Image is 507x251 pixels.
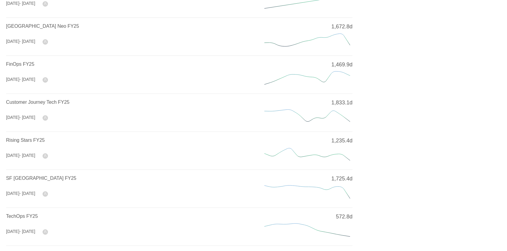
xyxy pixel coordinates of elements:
span: 1,672.8d [331,23,352,31]
div: [DATE] [6,76,35,83]
i: icon: user [44,2,47,5]
a: [GEOGRAPHIC_DATA] Neo FY25 [6,24,79,29]
i: icon: user [44,78,47,81]
div: [DATE] [6,152,35,159]
a: SF [GEOGRAPHIC_DATA] FY25 [6,176,76,181]
span: 1,725.4d [331,175,352,183]
i: icon: user [44,154,47,157]
i: icon: user [44,116,47,119]
span: - [DATE] [19,115,35,120]
a: FinOps FY25 [6,62,34,67]
div: [DATE] [6,0,35,7]
span: 572.8d [336,213,352,221]
div: [DATE] [6,38,35,45]
a: TechOps FY25 [6,214,38,219]
a: Customer Journey Tech FY25 [6,100,69,105]
span: 1,235.4d [331,137,352,145]
i: icon: user [44,40,47,43]
span: 1,833.1d [331,99,352,107]
span: - [DATE] [19,39,35,44]
div: [DATE] [6,190,35,197]
span: - [DATE] [19,1,35,6]
span: - [DATE] [19,229,35,234]
div: [DATE] [6,114,35,121]
a: Rising Stars FY25 [6,138,45,143]
div: [DATE] [6,228,35,235]
i: icon: user [44,192,47,195]
span: - [DATE] [19,153,35,158]
span: - [DATE] [19,77,35,82]
span: 1,469.9d [331,61,352,69]
span: - [DATE] [19,191,35,196]
i: icon: user [44,230,47,233]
